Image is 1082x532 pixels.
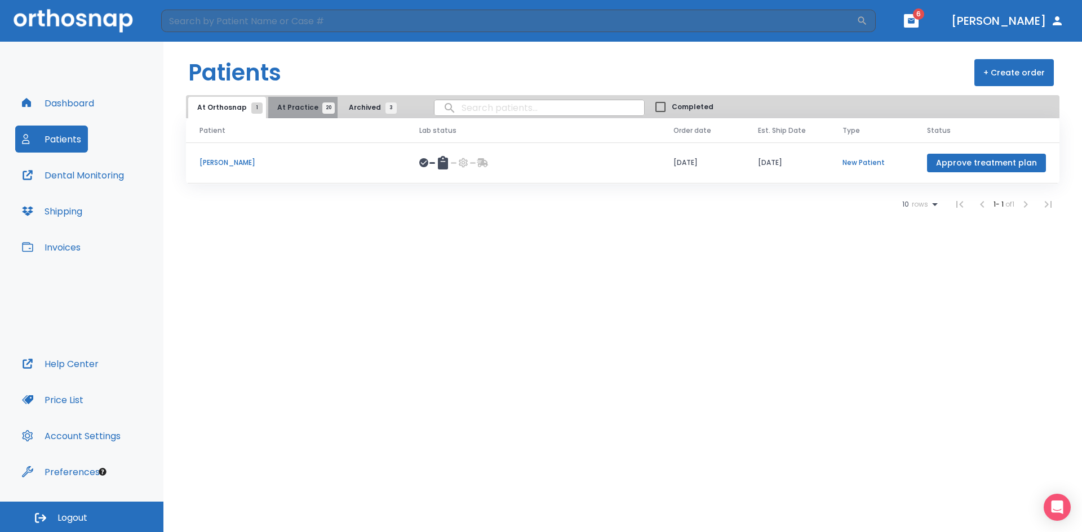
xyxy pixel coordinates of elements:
button: Invoices [15,234,87,261]
p: [PERSON_NAME] [199,158,392,168]
img: Orthosnap [14,9,133,32]
div: Open Intercom Messenger [1044,494,1071,521]
span: Archived [349,102,391,113]
span: 6 [913,8,924,20]
span: Type [842,126,860,136]
span: Est. Ship Date [758,126,806,136]
button: + Create order [974,59,1054,86]
td: [DATE] [660,142,744,184]
span: 10 [902,200,909,208]
button: [PERSON_NAME] [947,11,1068,31]
span: Order date [673,126,711,136]
td: [DATE] [744,142,829,184]
span: At Orthosnap [197,102,257,113]
button: Approve treatment plan [927,154,1046,172]
button: Dental Monitoring [15,162,131,189]
span: 1 [251,102,263,114]
input: Search by Patient Name or Case # [161,10,857,32]
span: Completed [672,102,713,112]
span: 3 [385,102,397,114]
span: Patient [199,126,225,136]
div: Tooltip anchor [97,467,108,477]
span: 1 - 1 [994,199,1005,209]
span: Status [927,126,951,136]
h1: Patients [188,56,281,90]
input: search [434,97,644,119]
p: New Patient [842,158,900,168]
span: 20 [322,102,335,114]
span: rows [909,200,928,208]
span: At Practice [277,102,329,113]
button: Account Settings [15,422,127,449]
button: Patients [15,126,88,153]
button: Help Center [15,350,105,377]
div: tabs [188,97,402,118]
button: Shipping [15,198,89,225]
button: Dashboard [15,90,101,117]
button: Preferences [15,458,107,485]
span: Logout [57,512,87,524]
span: of 1 [1005,199,1014,209]
button: Price List [15,386,90,413]
span: Lab status [419,126,456,136]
